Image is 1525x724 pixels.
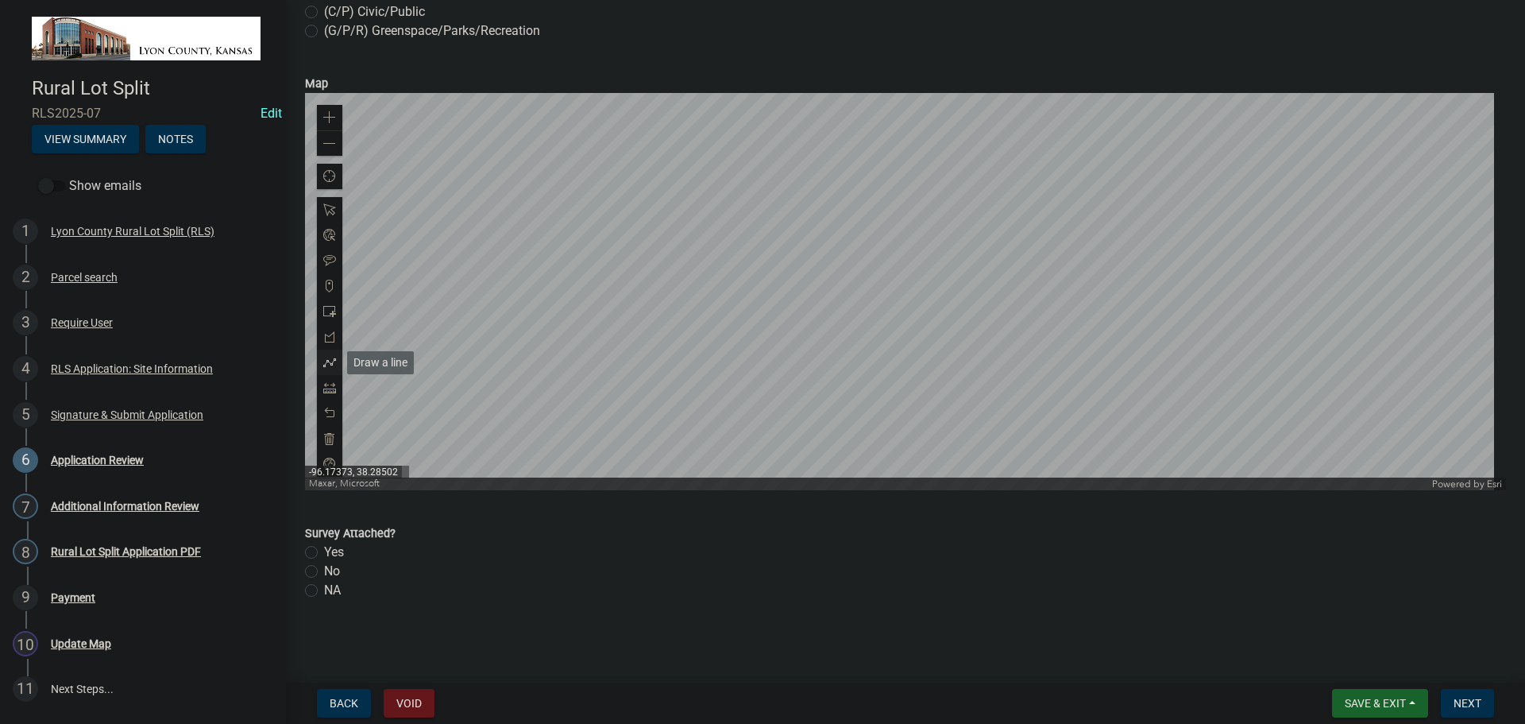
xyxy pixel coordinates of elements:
div: Require User [51,317,113,328]
div: Find my location [317,164,342,189]
label: Survey Attached? [305,528,396,540]
div: 2 [13,265,38,290]
button: Next [1441,689,1494,718]
wm-modal-confirm: Notes [145,134,206,147]
div: Parcel search [51,272,118,283]
span: Next [1454,697,1481,710]
div: 11 [13,676,38,702]
span: Back [330,697,358,710]
h4: Rural Lot Split [32,77,273,100]
div: 8 [13,539,38,564]
a: Edit [261,106,282,121]
label: NA [324,581,341,600]
a: Esri [1487,478,1502,490]
div: Additional Information Review [51,501,199,512]
span: RLS2025-07 [32,106,254,121]
label: No [324,562,340,581]
div: 5 [13,402,38,428]
div: Lyon County Rural Lot Split (RLS) [51,226,214,237]
div: Update Map [51,638,111,649]
div: 3 [13,310,38,335]
div: Payment [51,592,95,603]
div: Rural Lot Split Application PDF [51,546,201,557]
div: 9 [13,585,38,610]
div: RLS Application: Site Information [51,363,213,374]
img: Lyon County, Kansas [32,17,261,60]
div: Maxar, Microsoft [305,478,1428,490]
button: Void [384,689,434,718]
wm-modal-confirm: Summary [32,134,139,147]
label: Show emails [38,176,141,196]
wm-modal-confirm: Edit Application Number [261,106,282,121]
label: Yes [324,543,344,562]
label: Map [305,79,328,90]
div: Zoom out [317,130,342,156]
div: 10 [13,631,38,656]
div: Zoom in [317,105,342,130]
div: 7 [13,494,38,519]
div: Powered by [1428,478,1506,490]
div: Signature & Submit Application [51,409,203,420]
button: View Summary [32,125,139,153]
div: Application Review [51,455,144,466]
button: Save & Exit [1332,689,1428,718]
label: (G/P/R) Greenspace/Parks/Recreation [324,21,540,41]
div: 1 [13,219,38,244]
div: Draw a line [347,351,414,374]
div: 4 [13,356,38,381]
label: (C/P) Civic/Public [324,2,425,21]
span: Save & Exit [1345,697,1406,710]
button: Notes [145,125,206,153]
button: Back [317,689,371,718]
div: 6 [13,447,38,473]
